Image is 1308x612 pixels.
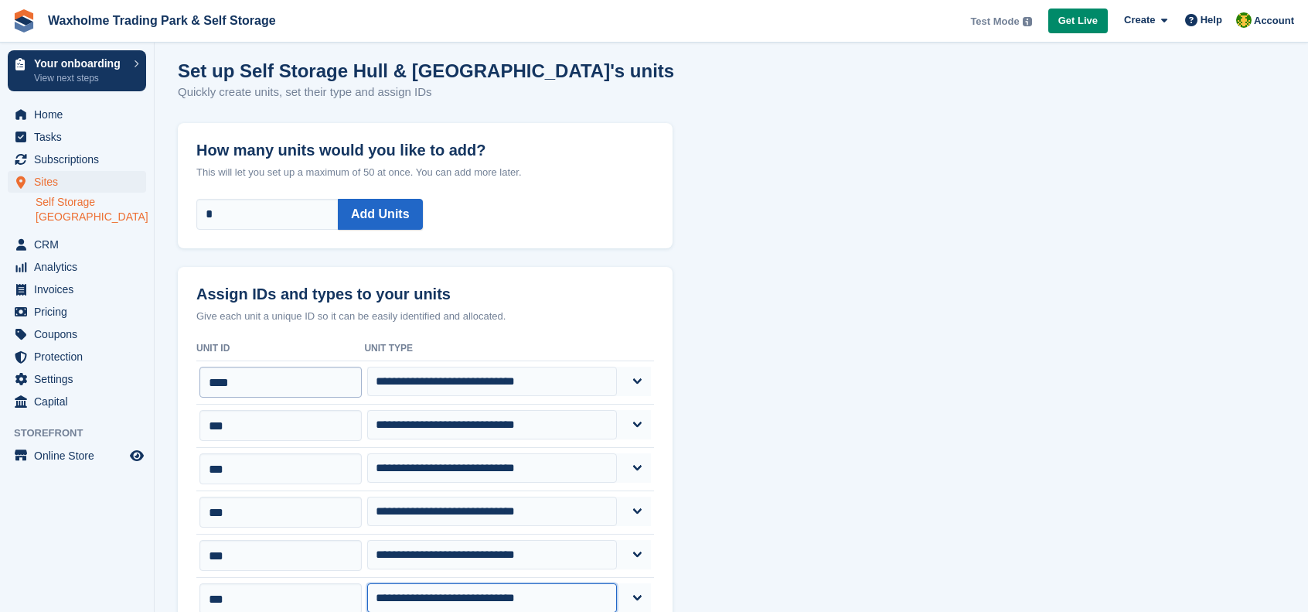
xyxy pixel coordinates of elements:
[8,171,146,193] a: menu
[1201,12,1222,28] span: Help
[8,346,146,368] a: menu
[196,165,654,180] p: This will let you set up a maximum of 50 at once. You can add more later.
[34,323,127,345] span: Coupons
[34,58,126,69] p: Your onboarding
[8,256,146,278] a: menu
[1124,12,1155,28] span: Create
[34,301,127,323] span: Pricing
[8,234,146,255] a: menu
[42,8,282,33] a: Waxholme Trading Park & Self Storage
[128,446,146,465] a: Preview store
[364,337,654,361] th: Unit Type
[34,104,127,125] span: Home
[34,126,127,148] span: Tasks
[970,14,1019,29] span: Test Mode
[8,50,146,91] a: Your onboarding View next steps
[34,256,127,278] span: Analytics
[196,285,451,303] strong: Assign IDs and types to your units
[196,337,364,361] th: Unit ID
[338,199,423,230] button: Add Units
[34,279,127,300] span: Invoices
[1048,9,1108,34] a: Get Live
[1023,17,1032,26] img: icon-info-grey-7440780725fd019a000dd9b08b2336e03edf1995a4989e88bcd33f0948082b44.svg
[196,309,654,324] p: Give each unit a unique ID so it can be easily identified and allocated.
[196,123,654,159] label: How many units would you like to add?
[34,346,127,368] span: Protection
[178,60,674,81] h1: Set up Self Storage Hull & [GEOGRAPHIC_DATA]'s units
[34,171,127,193] span: Sites
[8,104,146,125] a: menu
[178,84,673,101] p: Quickly create units, set their type and assign IDs
[34,71,126,85] p: View next steps
[8,301,146,323] a: menu
[1254,13,1294,29] span: Account
[36,195,146,224] a: Self Storage [GEOGRAPHIC_DATA]
[1058,13,1098,29] span: Get Live
[34,234,127,255] span: CRM
[34,391,127,412] span: Capital
[8,445,146,467] a: menu
[8,323,146,345] a: menu
[8,391,146,412] a: menu
[34,149,127,170] span: Subscriptions
[8,279,146,300] a: menu
[12,9,36,32] img: stora-icon-8386f47178a22dfd0bd8f6a31ec36ba5ce8667c1dd55bd0f319d3a0aa187defe.svg
[8,149,146,170] a: menu
[8,126,146,148] a: menu
[14,426,154,441] span: Storefront
[34,445,127,467] span: Online Store
[1236,12,1252,28] img: Waxholme Self Storage
[34,368,127,390] span: Settings
[8,368,146,390] a: menu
